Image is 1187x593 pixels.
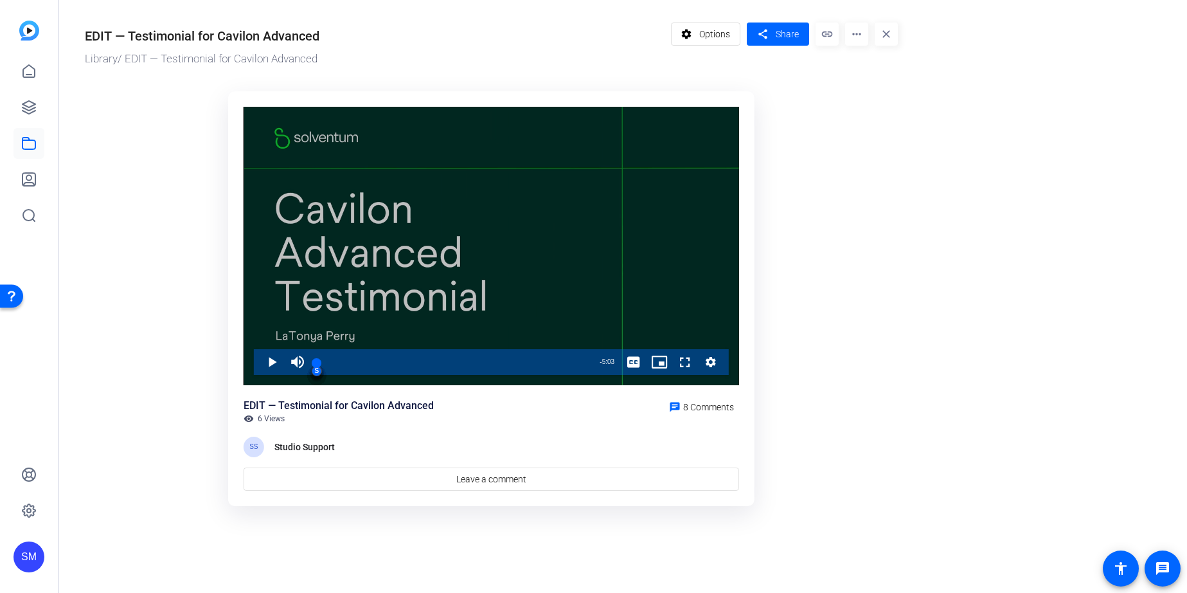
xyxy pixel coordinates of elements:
[699,22,730,46] span: Options
[19,21,39,41] a: Openreel
[664,398,739,414] a: chat8 Comments
[85,51,665,68] div: / EDIT — Testimonial for Cavilon Advanced
[816,23,839,46] button: link
[310,361,323,364] nav: Breadcrumbs
[1145,551,1181,587] a: message
[669,401,681,413] mat-icon: chat
[600,358,602,365] span: -
[310,349,594,375] div: Breadcrumbs
[1103,551,1139,587] a: accessibility
[698,349,724,375] button: Menu
[244,414,254,424] mat-icon: visibility
[754,26,771,43] mat-icon: share
[875,23,898,46] button: close
[244,414,285,424] div: visibility6 Views
[258,414,285,424] span: 6 Views
[456,473,526,486] span: Leave a comment
[244,107,739,386] div: Video Player
[1113,561,1129,576] mat-icon: accessibility
[13,542,44,572] div: SM
[85,52,118,65] a: Library
[244,437,264,457] div: SS
[679,22,695,46] mat-icon: settings
[683,402,734,412] span: 8 Comments
[671,23,741,46] button: settingsOptions
[845,23,868,46] button: more_horiz
[1155,561,1170,576] mat-icon: message
[274,439,339,455] div: Studio Support
[776,28,799,41] span: Share
[244,107,739,386] div: Unlabelled
[602,358,614,365] span: 5:03
[85,26,319,46] div: EDIT — Testimonial for Cavilon Advanced
[19,21,39,41] img: blue-gradient.svg
[312,366,322,376] div: S
[244,468,739,491] a: Leave a comment
[747,23,809,46] button: shareShare
[244,398,434,414] div: EDIT — Testimonial for Cavilon Advanced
